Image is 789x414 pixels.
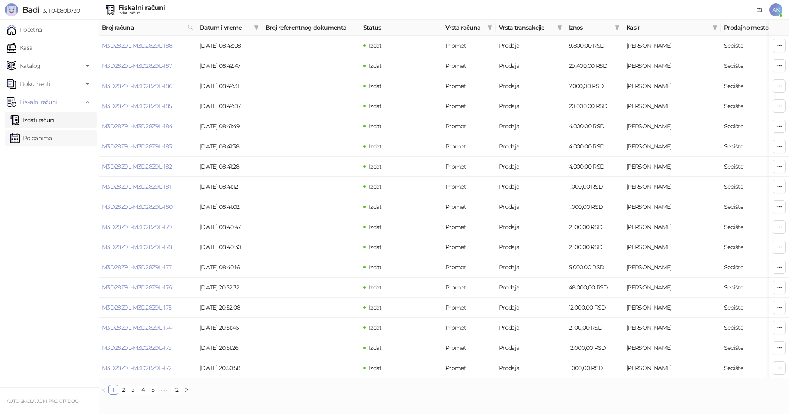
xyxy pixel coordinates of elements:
a: M3D28Z9L-M3D28Z9L-180 [102,203,173,210]
td: M3D28Z9L-M3D28Z9L-187 [99,56,196,76]
td: Arbereshe Kurtishi Limani [623,358,721,378]
td: [DATE] 20:50:58 [196,358,262,378]
span: Izdat [369,324,382,331]
td: M3D28Z9L-M3D28Z9L-182 [99,157,196,177]
td: Prodaja [496,76,565,96]
li: 4 [138,385,148,395]
span: Izdat [369,102,382,110]
td: Arbereshe Kurtishi Limani [623,278,721,298]
td: 5.000,00 RSD [565,257,623,278]
span: Katalog [20,58,41,74]
a: M3D28Z9L-M3D28Z9L-173 [102,344,172,352]
td: Arbereshe Kurtishi Limani [623,157,721,177]
td: [DATE] 08:41:02 [196,197,262,217]
a: M3D28Z9L-M3D28Z9L-183 [102,143,172,150]
a: M3D28Z9L-M3D28Z9L-179 [102,223,172,231]
a: M3D28Z9L-M3D28Z9L-184 [102,123,173,130]
span: filter [487,25,492,30]
span: Izdat [369,42,382,49]
li: Sledećih 5 Strana [158,385,171,395]
div: Fiskalni računi [118,5,165,11]
a: 1 [109,385,118,394]
td: Promet [442,36,496,56]
a: 3 [129,385,138,394]
td: Arbereshe Kurtishi Limani [623,318,721,338]
span: Izdat [369,284,382,291]
span: Kasir [626,23,709,32]
span: left [101,387,106,392]
span: Izdat [369,264,382,271]
a: 5 [148,385,157,394]
span: right [184,387,189,392]
td: Promet [442,96,496,116]
td: 48.000,00 RSD [565,278,623,298]
td: 20.000,00 RSD [565,96,623,116]
td: M3D28Z9L-M3D28Z9L-179 [99,217,196,237]
td: Arbereshe Kurtishi Limani [623,56,721,76]
td: Promet [442,136,496,157]
td: Promet [442,278,496,298]
th: Kasir [623,20,721,36]
span: Izdat [369,304,382,311]
a: 12 [171,385,181,394]
a: Kasa [7,39,32,56]
td: Prodaja [496,278,565,298]
td: Prodaja [496,136,565,157]
li: Sledeća strana [182,385,191,395]
li: 3 [128,385,138,395]
td: Prodaja [496,298,565,318]
span: Izdat [369,243,382,251]
a: 2 [119,385,128,394]
td: 1.000,00 RSD [565,197,623,217]
td: M3D28Z9L-M3D28Z9L-174 [99,318,196,338]
td: Prodaja [496,116,565,136]
td: 4.000,00 RSD [565,157,623,177]
a: M3D28Z9L-M3D28Z9L-175 [102,304,172,311]
a: M3D28Z9L-M3D28Z9L-187 [102,62,172,69]
td: M3D28Z9L-M3D28Z9L-178 [99,237,196,257]
small: AUTO SKOLA JONI PRO 017 DOO [7,398,79,404]
td: [DATE] 20:52:32 [196,278,262,298]
td: Arbereshe Kurtishi Limani [623,257,721,278]
td: Promet [442,76,496,96]
td: M3D28Z9L-M3D28Z9L-183 [99,136,196,157]
td: Promet [442,257,496,278]
td: Promet [442,56,496,76]
a: M3D28Z9L-M3D28Z9L-185 [102,102,172,110]
a: M3D28Z9L-M3D28Z9L-174 [102,324,172,331]
td: 12.000,00 RSD [565,338,623,358]
td: Promet [442,217,496,237]
a: Izdati računi [10,112,55,128]
a: M3D28Z9L-M3D28Z9L-186 [102,82,173,90]
td: Prodaja [496,177,565,197]
span: Izdat [369,143,382,150]
td: Prodaja [496,237,565,257]
td: M3D28Z9L-M3D28Z9L-173 [99,338,196,358]
a: Po danima [10,130,52,146]
td: Arbereshe Kurtishi Limani [623,298,721,318]
td: Prodaja [496,358,565,378]
a: Dokumentacija [753,3,766,16]
th: Vrsta transakcije [496,20,565,36]
td: Arbereshe Kurtishi Limani [623,76,721,96]
td: 2.100,00 RSD [565,318,623,338]
span: Datum i vreme [200,23,251,32]
td: M3D28Z9L-M3D28Z9L-186 [99,76,196,96]
a: M3D28Z9L-M3D28Z9L-172 [102,364,172,372]
td: M3D28Z9L-M3D28Z9L-180 [99,197,196,217]
span: Izdat [369,183,382,190]
td: M3D28Z9L-M3D28Z9L-176 [99,278,196,298]
span: filter [486,21,494,34]
span: AK [769,3,782,16]
span: Izdat [369,82,382,90]
span: Izdat [369,223,382,231]
td: [DATE] 08:41:28 [196,157,262,177]
td: [DATE] 08:41:49 [196,116,262,136]
td: Arbereshe Kurtishi Limani [623,36,721,56]
span: Iznos [569,23,611,32]
td: Promet [442,157,496,177]
a: 4 [138,385,148,394]
td: Promet [442,298,496,318]
span: Broj računa [102,23,184,32]
div: Izdati računi [118,11,165,15]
